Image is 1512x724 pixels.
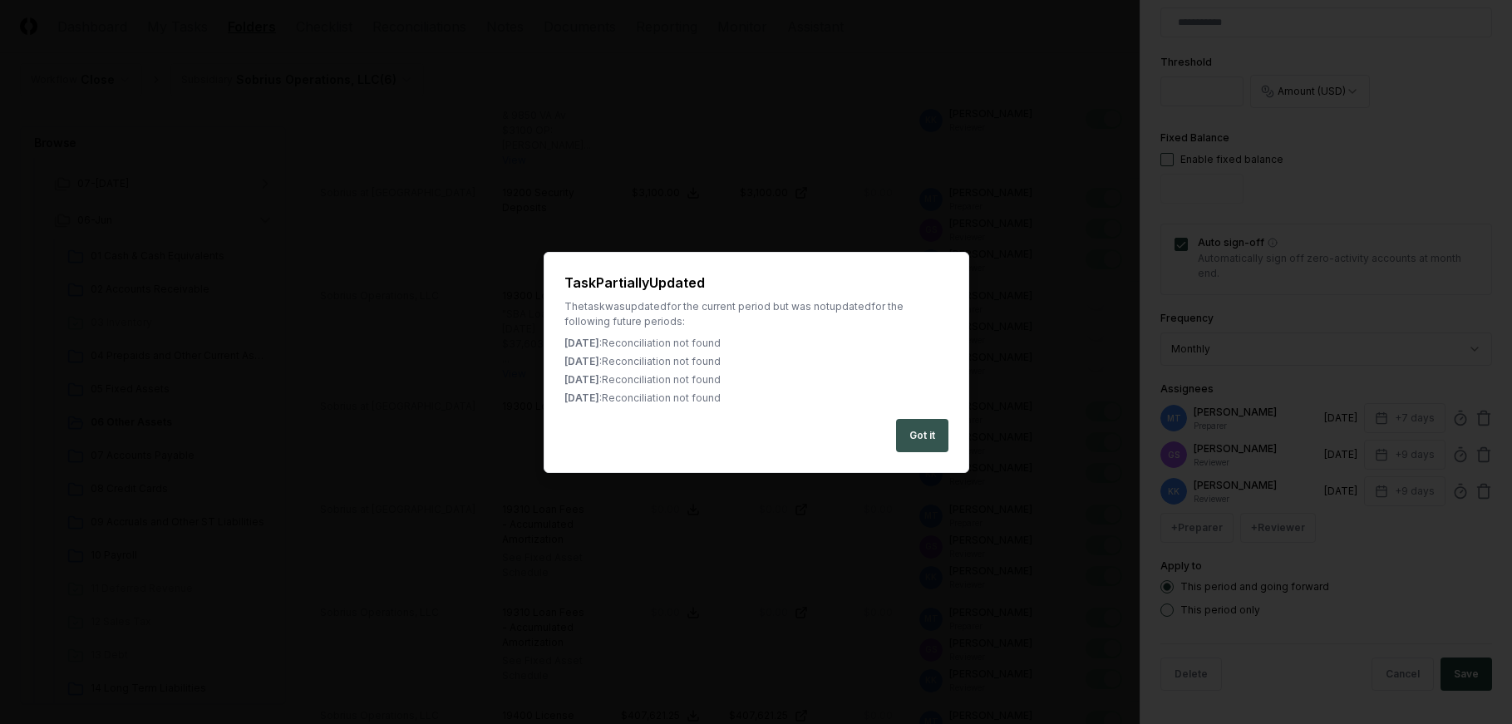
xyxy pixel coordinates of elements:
[564,392,599,404] span: [DATE]
[896,419,948,452] button: Got it
[564,299,948,329] div: The task was updated for the current period but was not updated for the following future periods:
[599,337,721,349] span: : Reconciliation not found
[599,355,721,367] span: : Reconciliation not found
[564,373,599,386] span: [DATE]
[564,337,599,349] span: [DATE]
[599,392,721,404] span: : Reconciliation not found
[564,355,599,367] span: [DATE]
[564,273,948,293] h2: Task Partially Updated
[599,373,721,386] span: : Reconciliation not found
